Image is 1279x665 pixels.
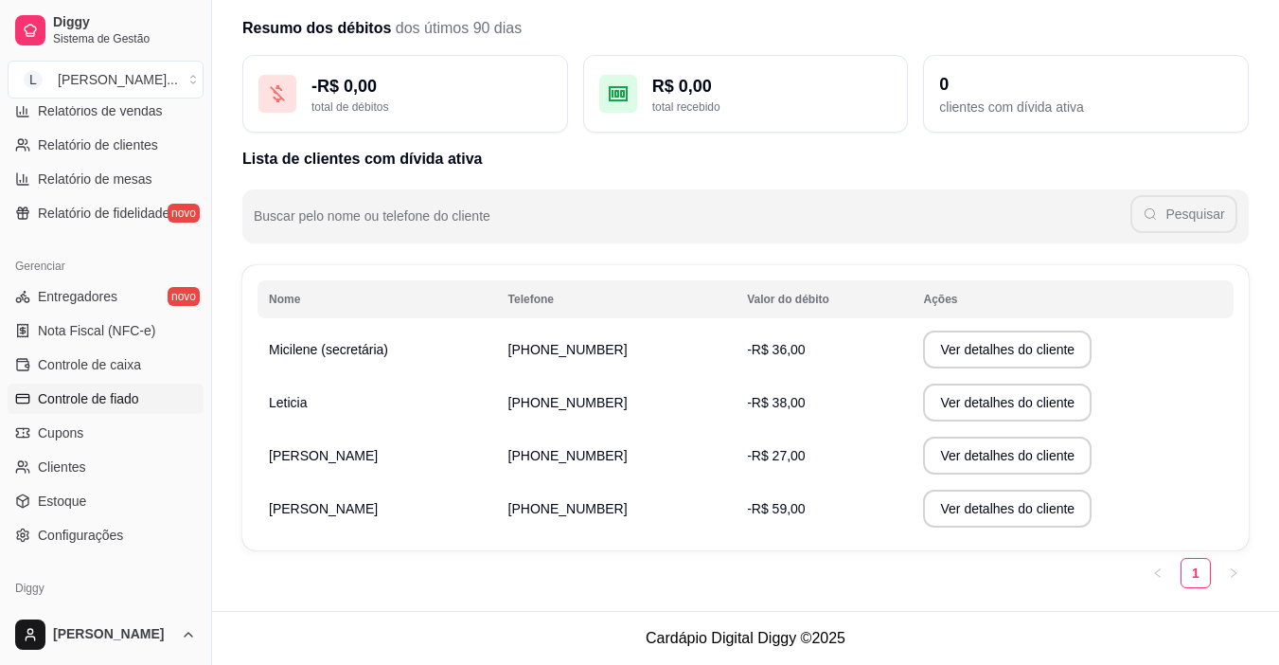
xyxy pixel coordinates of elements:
button: Ver detalhes do cliente [923,437,1092,475]
th: Valor do débito [736,280,912,318]
span: Clientes [38,458,86,476]
span: dos útimos 90 dias [396,20,522,36]
span: Diggy [53,14,196,31]
a: Relatório de clientes [8,130,204,160]
span: -R$ 36,00 [747,342,805,357]
span: Estoque [38,492,86,511]
th: Ações [912,280,1234,318]
span: Entregadores [38,287,117,306]
a: Relatórios de vendas [8,96,204,126]
span: Controle de fiado [38,389,139,408]
div: R$ 0,00 [652,73,893,99]
div: clientes com dívida ativa [939,98,1233,117]
span: Relatório de clientes [38,135,158,154]
a: Configurações [8,520,204,550]
button: [PERSON_NAME] [8,612,204,657]
button: Ver detalhes do cliente [923,384,1092,422]
a: DiggySistema de Gestão [8,8,204,53]
span: [PERSON_NAME] [269,501,378,516]
span: -R$ 27,00 [747,448,805,463]
div: total recebido [652,99,893,115]
div: Gerenciar [8,251,204,281]
span: Relatório de mesas [38,170,152,189]
div: Diggy [8,573,204,603]
button: Select a team [8,61,204,99]
a: Cupons [8,418,204,448]
span: -R$ 59,00 [747,501,805,516]
a: Relatório de mesas [8,164,204,194]
span: Micilene (secretária) [269,342,388,357]
li: Next Page [1218,558,1249,588]
div: total de débitos [311,99,552,115]
th: Telefone [497,280,737,318]
span: -R$ 38,00 [747,395,805,410]
a: Relatório de fidelidadenovo [8,198,204,228]
span: [PHONE_NUMBER] [508,448,628,463]
a: Estoque [8,486,204,516]
button: right [1218,558,1249,588]
span: Sistema de Gestão [53,31,196,46]
span: Controle de caixa [38,355,141,374]
th: Nome [258,280,497,318]
h2: Lista de clientes com dívida ativa [242,148,1249,171]
span: Relatório de fidelidade [38,204,169,223]
span: [PERSON_NAME] [53,626,173,643]
span: Configurações [38,526,123,545]
div: [PERSON_NAME] ... [58,70,178,89]
span: right [1228,567,1239,579]
footer: Cardápio Digital Diggy © 2025 [212,611,1279,665]
span: [PERSON_NAME] [269,448,378,463]
span: [PHONE_NUMBER] [508,342,628,357]
button: Ver detalhes do cliente [923,490,1092,528]
li: Previous Page [1143,558,1173,588]
a: Controle de caixa [8,350,204,380]
input: Buscar pelo nome ou telefone do cliente [254,214,1130,233]
span: Nota Fiscal (NFC-e) [38,321,155,340]
div: 0 [939,71,1233,98]
button: Ver detalhes do cliente [923,331,1092,368]
button: left [1143,558,1173,588]
span: [PHONE_NUMBER] [508,395,628,410]
a: Clientes [8,452,204,482]
span: Cupons [38,423,83,442]
span: L [24,70,43,89]
span: Relatórios de vendas [38,101,163,120]
span: Leticia [269,395,307,410]
a: Nota Fiscal (NFC-e) [8,315,204,346]
a: Planos [8,603,204,634]
a: Entregadoresnovo [8,281,204,312]
div: - R$ 0,00 [311,73,552,99]
a: 1 [1181,559,1210,587]
li: 1 [1181,558,1211,588]
h2: Resumo dos débitos [242,17,1249,40]
span: left [1152,567,1164,579]
span: [PHONE_NUMBER] [508,501,628,516]
a: Controle de fiado [8,384,204,414]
